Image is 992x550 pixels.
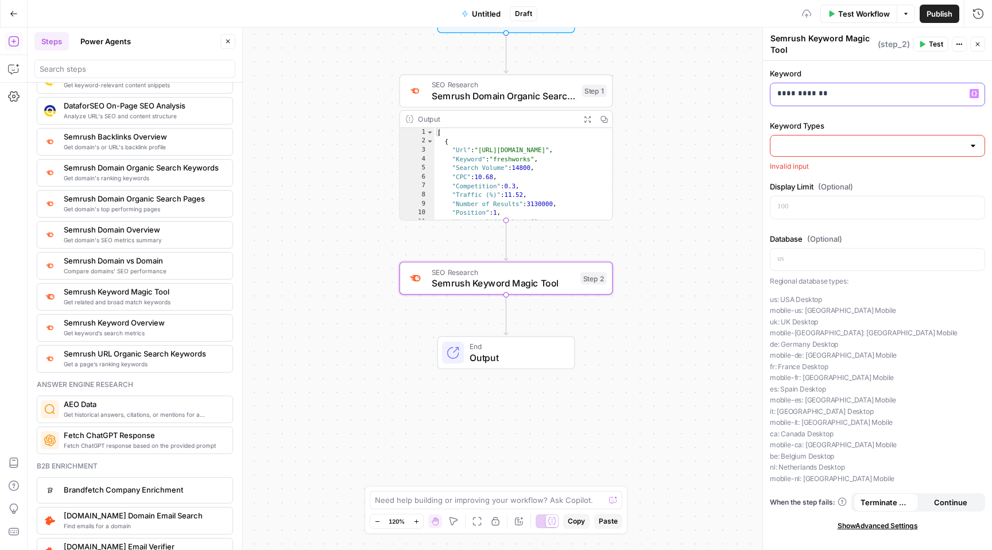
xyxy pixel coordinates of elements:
span: Semrush Domain Organic Search Pages [64,193,223,204]
span: Output [470,351,563,365]
span: Terminate Workflow [861,497,912,508]
div: 9 [400,200,435,209]
span: Analyze URL's SEO and content structure [64,111,223,121]
span: Semrush Keyword Magic Tool [432,276,575,290]
span: Get domain's SEO metrics summary [64,235,223,245]
div: 7 [400,182,435,191]
span: Get domain's ranking keywords [64,173,223,183]
span: (Optional) [807,233,842,245]
div: Step 2 [580,272,607,285]
span: Draft [515,9,532,19]
span: Test Workflow [838,8,890,20]
span: Semrush Backlinks Overview [64,131,223,142]
label: Keyword [770,68,985,79]
span: Semrush Domain Overview [64,224,223,235]
button: Power Agents [73,32,138,51]
button: Paste [594,514,622,529]
p: Regional database types: [770,276,985,287]
span: SEO Research [432,266,575,277]
button: Copy [563,514,590,529]
img: zn8kcn4lc16eab7ly04n2pykiy7x [44,261,56,270]
img: 8a3tdog8tf0qdwwcclgyu02y995m [408,272,422,285]
div: SEO ResearchSemrush Keyword Magic ToolStep 2 [400,262,613,295]
span: Toggle code folding, rows 2 through 12 [426,137,433,146]
span: Test [929,39,943,49]
span: Get domain's or URL's backlink profile [64,142,223,152]
span: Find emails for a domain [64,521,223,530]
span: Paste [599,516,618,526]
span: Continue [934,497,967,508]
button: Untitled [455,5,507,23]
label: Keyword Types [770,120,985,131]
div: SEO ResearchSemrush Domain Organic Search KeywordsStep 1Output[ { "Url":"[URL][DOMAIN_NAME]", "Ke... [400,75,613,220]
button: Steps [34,32,69,51]
span: Set Inputs [470,14,538,28]
g: Edge from step_2 to end [504,295,508,335]
div: Invalid input [770,161,985,172]
div: 2 [400,137,435,146]
img: 3lyvnidk9veb5oecvmize2kaffdg [44,137,56,146]
button: Test [913,37,948,52]
p: us: USA Desktop mobile-us: [GEOGRAPHIC_DATA] Mobile uk: UK Desktop mobile-[GEOGRAPHIC_DATA]: [GEO... [770,294,985,485]
img: d2drbpdw36vhgieguaa2mb4tee3c [44,485,56,496]
div: Output [418,114,575,125]
div: EndOutput [400,336,613,370]
span: 120% [389,517,405,526]
span: End [470,341,563,352]
div: 4 [400,155,435,164]
span: AEO Data [64,398,223,410]
div: 11 [400,218,435,227]
span: Get historical answers, citations, or mentions for a question [64,410,223,419]
div: Answer engine research [37,379,233,390]
button: Continue [919,493,983,512]
span: Semrush Domain vs Domain [64,255,223,266]
span: Semrush URL Organic Search Keywords [64,348,223,359]
span: Semrush Keyword Magic Tool [64,286,223,297]
input: Search steps [40,63,230,75]
div: 8 [400,191,435,200]
span: Get keyword-relevant content snippets [64,80,223,90]
span: Fetch ChatGPT response based on the provided prompt [64,441,223,450]
span: Brandfetch Company Enrichment [64,484,223,495]
button: Test Workflow [820,5,897,23]
span: Get domain's top performing pages [64,204,223,214]
div: 6 [400,173,435,182]
div: B2b enrichment [37,461,233,471]
div: To enrich screen reader interactions, please activate Accessibility in Grammarly extension settings [770,83,985,106]
span: ( step_2 ) [878,38,910,50]
span: Semrush Domain Organic Search Keywords [432,89,576,103]
span: Semrush Domain Organic Search Keywords [64,162,223,173]
span: DataforSEO On-Page SEO Analysis [64,100,223,111]
span: Copy [568,516,585,526]
div: Step 1 [582,85,607,98]
img: v3j4otw2j2lxnxfkcl44e66h4fup [44,323,56,332]
textarea: Semrush Keyword Magic Tool [770,33,875,56]
img: 4e4w6xi9sjogcjglmt5eorgxwtyu [44,230,56,239]
g: Edge from step_1 to step_2 [504,220,508,261]
span: Get related and broad match keywords [64,297,223,307]
img: otu06fjiulrdwrqmbs7xihm55rg9 [44,199,56,208]
span: Compare domains' SEO performance [64,266,223,276]
g: Edge from start to step_1 [504,33,508,73]
span: [DOMAIN_NAME] Domain Email Search [64,510,223,521]
span: Semrush Keyword Overview [64,317,223,328]
span: Untitled [472,8,501,20]
label: Display Limit [770,181,985,192]
span: SEO Research [432,79,576,90]
div: 5 [400,164,435,173]
span: Get keyword’s search metrics [64,328,223,338]
span: (Optional) [818,181,853,192]
div: 10 [400,209,435,218]
span: Fetch ChatGPT Response [64,429,223,441]
span: Get a page’s ranking keywords [64,359,223,369]
div: 1 [400,128,435,137]
label: Database [770,233,985,245]
span: Toggle code folding, rows 1 through 552 [426,128,433,137]
img: ey5lt04xp3nqzrimtu8q5fsyor3u [44,354,56,363]
img: 8sr9m752o402vsyv5xlmk1fykvzq [44,515,56,526]
button: Publish [920,5,959,23]
span: Publish [927,8,952,20]
div: 3 [400,146,435,155]
img: 8a3tdog8tf0qdwwcclgyu02y995m [44,291,56,303]
span: When the step fails: [770,497,847,508]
